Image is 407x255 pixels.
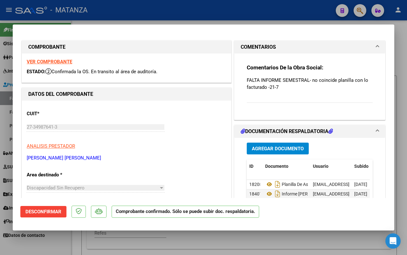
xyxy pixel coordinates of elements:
button: Agregar Documento [247,143,309,154]
i: Descargar documento [273,179,282,189]
span: [DATE] [354,182,367,187]
mat-expansion-panel-header: COMENTARIOS [234,41,385,53]
span: [DATE] [354,191,367,196]
span: Subido [354,164,369,169]
span: Documento [265,164,288,169]
datatable-header-cell: Documento [263,159,310,173]
mat-expansion-panel-header: DOCUMENTACIÓN RESPALDATORIA [234,125,385,138]
datatable-header-cell: ID [247,159,263,173]
p: [PERSON_NAME] [PERSON_NAME] [27,154,226,162]
span: Desconfirmar [25,209,61,215]
datatable-header-cell: Subido [352,159,383,173]
p: Area destinado * [27,171,86,179]
strong: Comentarios De la Obra Social: [247,64,323,71]
span: 18407 [249,191,262,196]
p: FALTA INFORME SEMESTRAL- no coincide planilla con lo facturado -21-7 [247,77,373,91]
h1: COMENTARIOS [241,43,276,51]
span: Discapacidad Sin Recupero [27,185,85,191]
h1: DOCUMENTACIÓN RESPALDATORIA [241,128,333,135]
a: VER COMPROBANTE [27,59,72,65]
i: Descargar documento [273,189,282,199]
datatable-header-cell: Usuario [310,159,352,173]
span: Usuario [313,164,328,169]
span: 18208 [249,182,262,187]
span: Confirmada la OS. En transito al área de auditoría. [45,69,157,74]
span: Informe [PERSON_NAME] [265,191,332,196]
span: Agregar Documento [252,146,304,152]
p: Comprobante confirmado. Sólo se puede subir doc. respaldatoria. [112,206,259,218]
span: Planilla De Asistencia [265,182,323,187]
div: Open Intercom Messenger [385,233,401,249]
button: Desconfirmar [20,206,66,217]
p: CUIT [27,110,86,117]
span: ANALISIS PRESTADOR [27,143,75,149]
div: COMENTARIOS [234,53,385,119]
strong: DATOS DEL COMPROBANTE [28,91,93,97]
span: ID [249,164,253,169]
span: ESTADO: [27,69,45,74]
strong: COMPROBANTE [28,44,66,50]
